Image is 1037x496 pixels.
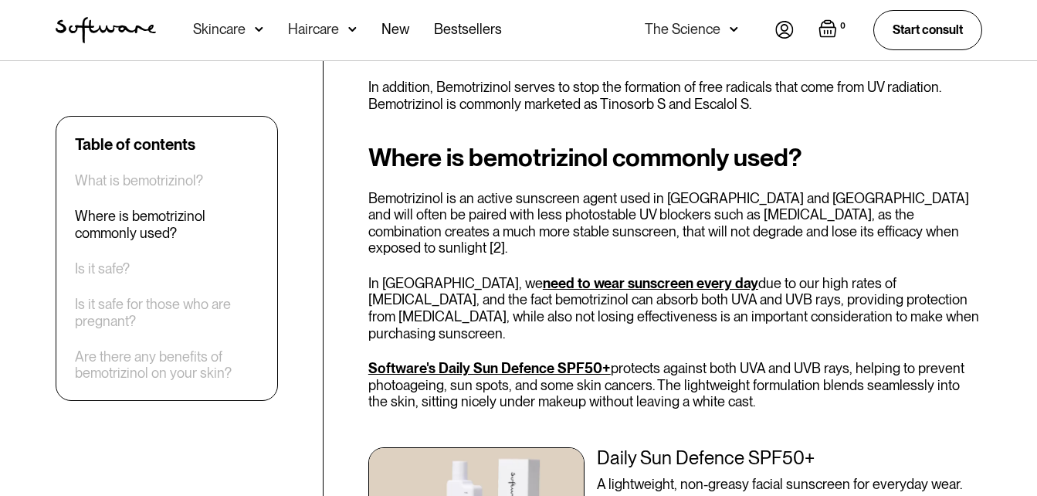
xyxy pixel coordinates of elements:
img: arrow down [730,22,738,37]
div: Haircare [288,22,339,37]
img: Software Logo [56,17,156,43]
p: Bemotrizinol is an active sunscreen agent used in [GEOGRAPHIC_DATA] and [GEOGRAPHIC_DATA] and wil... [368,190,982,256]
div: 0 [837,19,849,33]
a: need to wear sunscreen every day [543,275,758,291]
p: In addition, Bemotrizinol serves to stop the formation of free radicals that come from UV radiati... [368,79,982,112]
a: Are there any benefits of bemotrizinol on your skin? [75,348,259,381]
a: Is it safe for those who are pregnant? [75,296,259,329]
div: Skincare [193,22,246,37]
div: Table of contents [75,135,195,154]
p: protects against both UVA and UVB rays, helping to prevent photoageing, sun spots, and some skin ... [368,360,982,410]
h2: Where is bemotrizinol commonly used? [368,144,982,172]
a: What is bemotrizinol? [75,172,203,189]
a: Start consult [873,10,982,49]
div: A lightweight, non-greasy facial sunscreen for everyday wear. [597,476,962,493]
a: Open empty cart [818,19,849,41]
p: In [GEOGRAPHIC_DATA], we due to our high rates of [MEDICAL_DATA], and the fact bemotrizinol can a... [368,275,982,341]
a: Is it safe? [75,260,130,277]
div: The Science [645,22,720,37]
img: arrow down [255,22,263,37]
a: Software's Daily Sun Defence SPF50+ [368,360,611,376]
div: Daily Sun Defence SPF50+ [597,447,962,470]
a: home [56,17,156,43]
img: arrow down [348,22,357,37]
a: Where is bemotrizinol commonly used? [75,208,259,241]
